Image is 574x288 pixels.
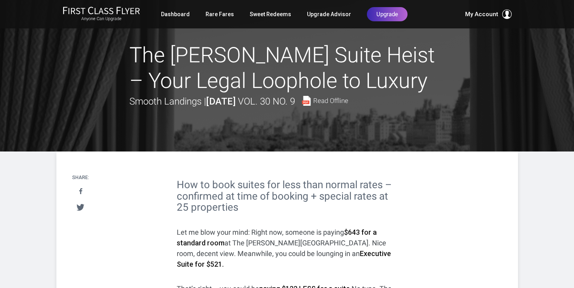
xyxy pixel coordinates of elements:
span: My Account [465,9,498,19]
button: My Account [465,9,512,19]
a: First Class FlyerAnyone Can Upgrade [63,6,140,22]
a: Rare Fares [206,7,234,21]
img: First Class Flyer [63,6,140,15]
a: Dashboard [161,7,190,21]
strong: $643 for a standard room [177,228,377,247]
a: Read Offline [301,96,348,106]
span: Vol. 30 No. 9 [238,96,295,107]
small: Anyone Can Upgrade [63,16,140,22]
h2: How to book suites for less than normal rates – confirmed at time of booking + special rates at 2... [177,179,398,213]
h4: Share: [72,175,89,180]
iframe: Opens a widget where you can find more information [507,264,566,284]
a: Tweet [73,200,89,215]
a: Sweet Redeems [250,7,291,21]
a: Upgrade Advisor [307,7,351,21]
a: Upgrade [367,7,408,21]
img: pdf-file.svg [301,96,311,106]
p: Let me blow your mind: Right now, someone is paying at The [PERSON_NAME][GEOGRAPHIC_DATA]. Nice r... [177,227,398,269]
strong: [DATE] [206,96,236,107]
a: Share [73,184,89,199]
h1: The [PERSON_NAME] Suite Heist – Your Legal Loophole to Luxury [129,43,445,94]
span: Read Offline [313,97,348,104]
div: Smooth Landings | [129,94,348,109]
strong: Executive Suite for $521. [177,249,391,268]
